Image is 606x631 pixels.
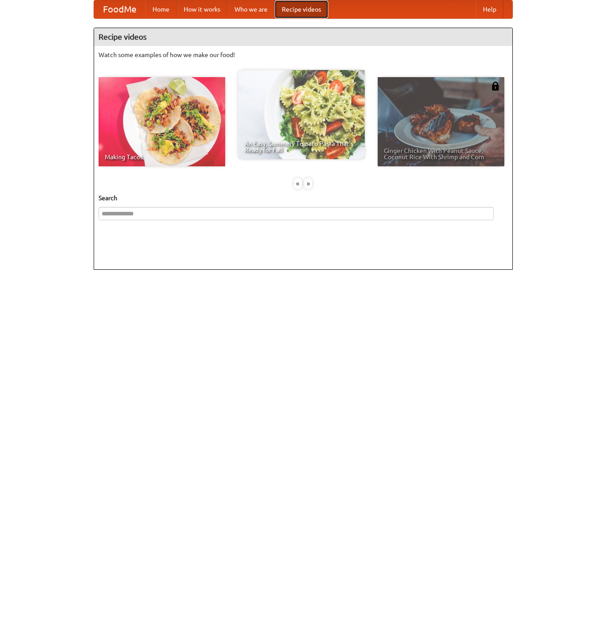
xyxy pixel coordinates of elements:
h4: Recipe videos [94,28,512,46]
div: » [304,178,312,189]
a: Home [145,0,177,18]
a: Who we are [227,0,275,18]
a: An Easy, Summery Tomato Pasta That's Ready for Fall [238,70,365,159]
p: Watch some examples of how we make our food! [99,50,508,59]
a: Help [476,0,503,18]
a: Recipe videos [275,0,328,18]
div: « [294,178,302,189]
h5: Search [99,194,508,202]
span: An Easy, Summery Tomato Pasta That's Ready for Fall [244,140,359,153]
img: 483408.png [491,82,500,91]
span: Making Tacos [105,154,219,160]
a: Making Tacos [99,77,225,166]
a: How it works [177,0,227,18]
a: FoodMe [94,0,145,18]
